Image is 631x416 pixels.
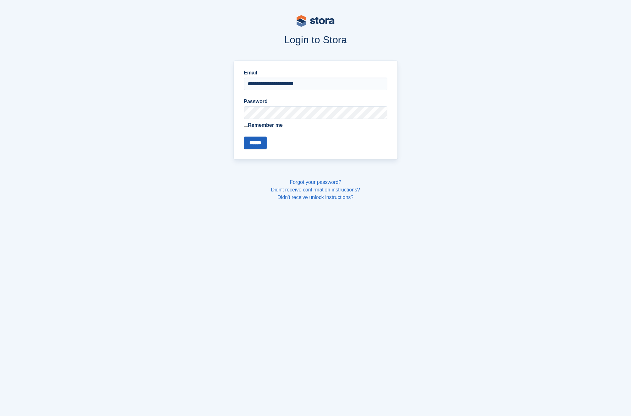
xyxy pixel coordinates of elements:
[271,187,360,192] a: Didn't receive confirmation instructions?
[290,179,341,185] a: Forgot your password?
[277,195,353,200] a: Didn't receive unlock instructions?
[113,34,518,45] h1: Login to Stora
[244,98,387,105] label: Password
[297,15,334,27] img: stora-logo-53a41332b3708ae10de48c4981b4e9114cc0af31d8433b30ea865607fb682f29.svg
[244,123,248,127] input: Remember me
[244,121,387,129] label: Remember me
[244,69,387,77] label: Email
